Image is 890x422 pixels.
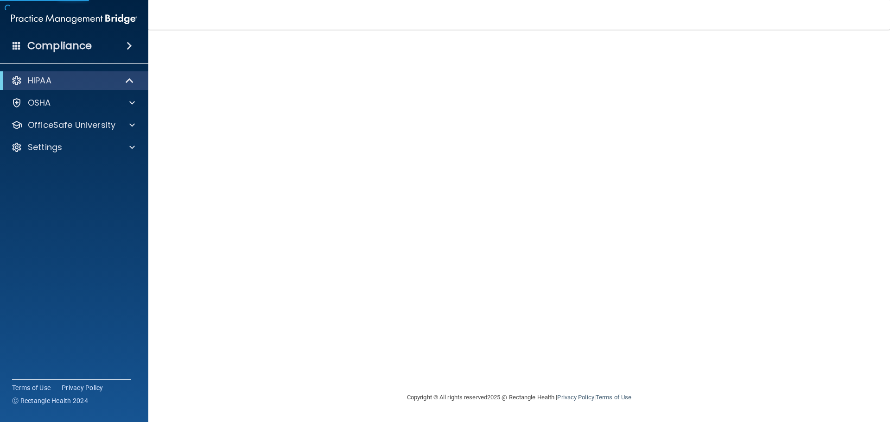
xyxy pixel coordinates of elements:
[350,383,688,412] div: Copyright © All rights reserved 2025 @ Rectangle Health | |
[557,394,594,401] a: Privacy Policy
[11,10,137,28] img: PMB logo
[27,39,92,52] h4: Compliance
[596,394,631,401] a: Terms of Use
[12,383,51,392] a: Terms of Use
[11,75,134,86] a: HIPAA
[28,142,62,153] p: Settings
[11,142,135,153] a: Settings
[28,120,115,131] p: OfficeSafe University
[11,120,135,131] a: OfficeSafe University
[28,75,51,86] p: HIPAA
[11,97,135,108] a: OSHA
[28,97,51,108] p: OSHA
[62,383,103,392] a: Privacy Policy
[12,396,88,405] span: Ⓒ Rectangle Health 2024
